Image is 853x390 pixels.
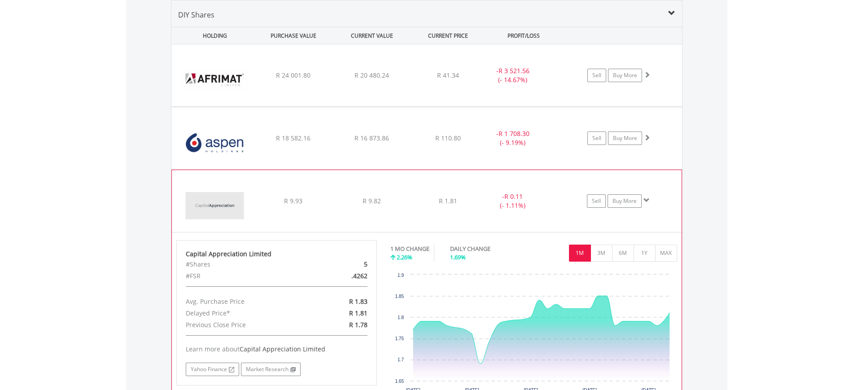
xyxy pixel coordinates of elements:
[354,134,389,142] span: R 16 873.86
[284,197,302,205] span: R 9.93
[309,259,374,270] div: 5
[334,27,411,44] div: CURRENT VALUE
[450,253,466,261] span: 1.69%
[395,294,404,299] text: 1.85
[612,245,634,262] button: 6M
[479,129,547,147] div: - (- 9.19%)
[398,357,404,362] text: 1.7
[655,245,677,262] button: MAX
[186,363,239,376] a: Yahoo Finance
[186,250,368,259] div: Capital Appreciation Limited
[179,270,309,282] div: #FSR
[504,192,523,201] span: R 0.11
[398,315,404,320] text: 1.8
[349,297,367,306] span: R 1.83
[276,134,311,142] span: R 18 582.16
[178,10,214,20] span: DIY Shares
[569,245,591,262] button: 1M
[587,194,606,208] a: Sell
[479,192,546,210] div: - (- 1.11%)
[176,181,254,230] img: EQU.ZA.CTA.png
[479,66,547,84] div: - (- 14.67%)
[608,131,642,145] a: Buy More
[435,134,461,142] span: R 110.80
[179,259,309,270] div: #Shares
[363,197,381,205] span: R 9.82
[608,69,642,82] a: Buy More
[412,27,483,44] div: CURRENT PRICE
[587,69,606,82] a: Sell
[240,345,325,353] span: Capital Appreciation Limited
[634,245,656,262] button: 1Y
[309,270,374,282] div: .4262
[172,27,254,44] div: HOLDING
[186,345,368,354] div: Learn more about
[397,253,412,261] span: 2.26%
[179,319,309,331] div: Previous Close Price
[439,197,457,205] span: R 1.81
[395,336,404,341] text: 1.75
[349,309,367,317] span: R 1.81
[176,118,253,167] img: EQU.ZA.APN.png
[354,71,389,79] span: R 20 480.24
[587,131,606,145] a: Sell
[486,27,562,44] div: PROFIT/LOSS
[499,66,529,75] span: R 3 521.56
[241,363,301,376] a: Market Research
[276,71,311,79] span: R 24 001.80
[179,296,309,307] div: Avg. Purchase Price
[395,379,404,384] text: 1.65
[349,320,367,329] span: R 1.78
[437,71,459,79] span: R 41.34
[179,307,309,319] div: Delayed Price*
[390,245,429,253] div: 1 MO CHANGE
[450,245,522,253] div: DAILY CHANGE
[176,56,253,104] img: EQU.ZA.AFT.png
[608,194,642,208] a: Buy More
[255,27,332,44] div: PURCHASE VALUE
[398,273,404,278] text: 1.9
[591,245,612,262] button: 3M
[499,129,529,138] span: R 1 708.30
